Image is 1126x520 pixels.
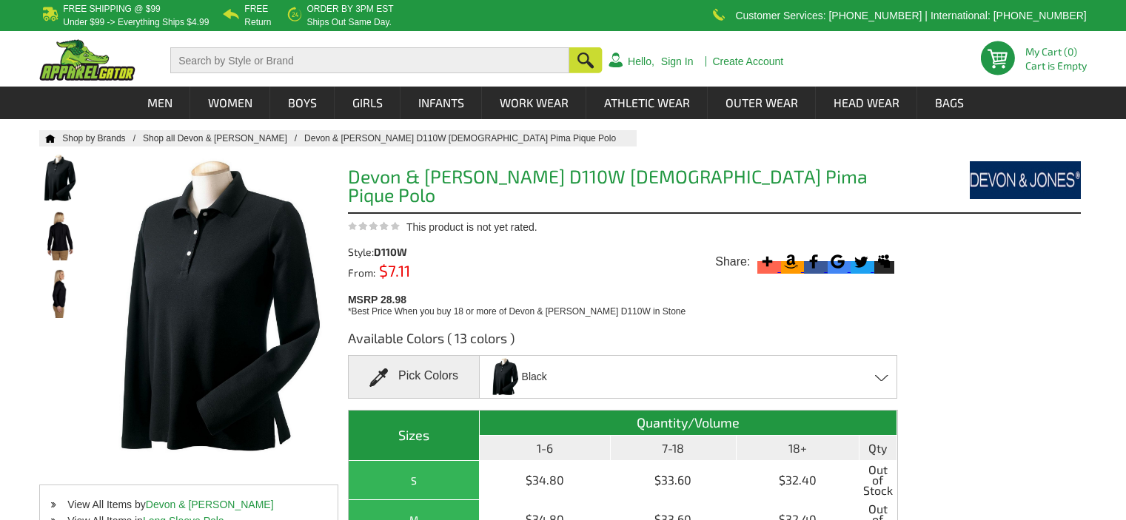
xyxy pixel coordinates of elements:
a: Bags [918,87,981,119]
th: Quantity/Volume [480,411,897,436]
th: Sizes [349,411,480,461]
a: Hello, [628,56,654,67]
li: View All Items by [40,496,338,513]
td: $32.40 [737,461,859,500]
th: 7-18 [611,436,737,461]
div: MSRP 28.98 [348,290,903,318]
img: ApparelGator [39,39,135,81]
svg: Facebook [804,251,824,271]
th: 18+ [737,436,859,461]
td: $33.60 [611,461,737,500]
b: Free Shipping @ $99 [63,4,161,14]
b: Order by 3PM EST [306,4,393,14]
span: $7.11 [375,261,410,280]
p: Customer Services: [PHONE_NUMBER] | International: [PHONE_NUMBER] [735,11,1086,20]
span: This product is not yet rated. [406,221,537,233]
span: Cart is Empty [1025,61,1087,71]
div: Style: [348,247,486,257]
td: $34.80 [480,461,611,500]
a: Boys [271,87,334,119]
svg: Google Bookmark [828,251,848,271]
span: *Best Price When you buy 18 or more of Devon & [PERSON_NAME] D110W in Stone [348,306,686,317]
a: Shop by Brands [62,133,143,143]
p: under $99 -> everything ships $4.99 [63,18,209,27]
img: Black [489,357,520,396]
div: From: [348,265,486,278]
a: Work Wear [483,87,586,119]
h1: Devon & [PERSON_NAME] D110W [DEMOGRAPHIC_DATA] Pima Pique Polo [348,167,898,209]
svg: More [757,251,777,271]
div: Pick Colors [348,355,480,399]
a: Athletic Wear [587,87,707,119]
img: Devon & Jones [970,161,1081,199]
a: Sign In [661,56,694,67]
a: Create Account [712,56,783,67]
div: S [352,471,475,490]
a: Devon & [PERSON_NAME] [146,499,274,510]
a: Women [191,87,269,119]
p: Return [244,18,271,27]
p: ships out same day. [306,18,393,27]
h3: Available Colors ( 13 colors ) [348,329,898,355]
b: Free [244,4,268,14]
img: This product is not yet rated. [348,221,400,231]
span: D110W [374,246,407,258]
a: Girls [335,87,400,119]
a: Devon & Jones D110W Ladies Pima Pique Polo [304,133,631,143]
svg: Amazon [781,251,801,271]
a: Outer Wear [708,87,815,119]
span: Share: [715,254,750,269]
a: Home [39,134,56,143]
svg: Myspace [874,251,894,271]
a: Men [130,87,190,119]
input: Search by Style or Brand [170,47,569,73]
span: Out of Stock [863,465,893,496]
svg: Twitter [851,251,871,271]
li: My Cart (0) [1025,47,1081,57]
a: Shop all Devon & [PERSON_NAME] [143,133,304,143]
th: 1-6 [480,436,611,461]
th: Qty [859,436,897,461]
a: Infants [401,87,481,119]
span: Black [522,364,547,390]
a: Head Wear [817,87,916,119]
